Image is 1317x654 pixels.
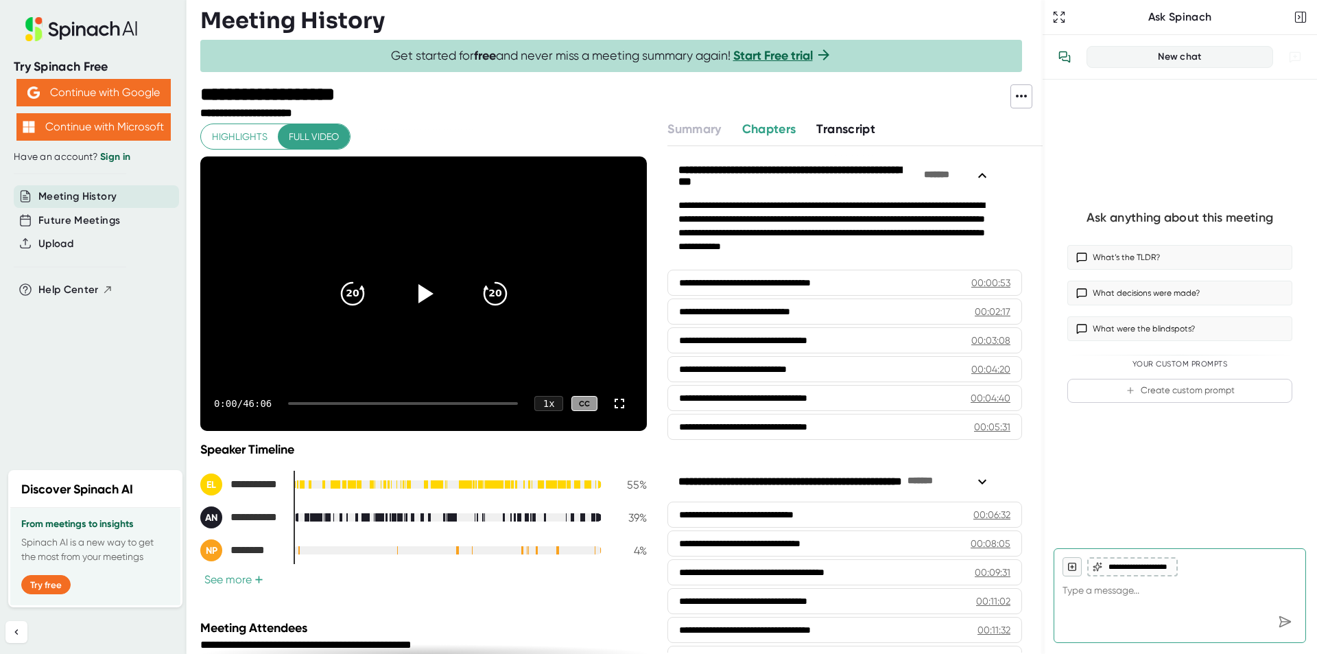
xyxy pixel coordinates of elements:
div: 0:00 / 46:06 [214,398,272,409]
span: Chapters [742,121,796,137]
div: 00:06:32 [973,508,1010,522]
button: Future Meetings [38,213,120,229]
div: 4 % [613,544,647,557]
div: 00:04:20 [971,362,1010,376]
button: Continue with Google [16,79,171,106]
button: Meeting History [38,189,117,205]
button: Help Center [38,282,113,298]
span: Get started for and never miss a meeting summary again! [391,48,832,64]
img: Aehbyd4JwY73AAAAAElFTkSuQmCC [27,86,40,99]
button: Continue with Microsoft [16,113,171,141]
button: Collapse sidebar [5,621,27,643]
span: Help Center [38,282,99,298]
a: Sign in [100,151,130,163]
p: Spinach AI is a new way to get the most from your meetings [21,535,169,564]
div: 00:09:31 [975,565,1010,579]
button: Highlights [201,124,278,150]
button: Create custom prompt [1067,379,1292,403]
h3: From meetings to insights [21,519,169,530]
div: Speaker Timeline [200,442,647,457]
div: Meeting Attendees [200,620,650,635]
div: Ask anything about this meeting [1087,210,1273,226]
div: Your Custom Prompts [1067,360,1292,369]
div: New chat [1095,51,1264,63]
button: Upload [38,236,73,252]
div: Have an account? [14,151,173,163]
div: 00:08:05 [971,537,1010,550]
div: 00:02:17 [975,305,1010,318]
div: 00:03:08 [971,334,1010,347]
div: Send message [1272,609,1297,634]
h3: Meeting History [200,8,385,34]
div: AN [200,506,222,528]
span: + [254,574,263,585]
button: Close conversation sidebar [1291,8,1310,27]
button: Full video [278,124,350,150]
div: 55 % [613,478,647,491]
div: 00:00:53 [971,276,1010,290]
div: 39 % [613,511,647,524]
span: Full video [289,128,339,145]
button: Chapters [742,120,796,139]
h2: Discover Spinach AI [21,480,133,499]
div: Erika Leigh [200,474,283,495]
button: What decisions were made? [1067,281,1292,305]
div: EL [200,474,222,495]
div: 00:04:40 [971,391,1010,405]
div: Ammar Naser [200,506,283,528]
span: Transcript [816,121,875,137]
button: Transcript [816,120,875,139]
button: Try free [21,575,71,594]
div: Try Spinach Free [14,59,173,75]
span: Highlights [212,128,268,145]
div: Ask Spinach [1069,10,1291,24]
span: Summary [667,121,721,137]
button: See more+ [200,572,268,587]
b: free [474,48,496,63]
div: 1 x [534,396,563,411]
div: NP [200,539,222,561]
div: 00:11:02 [976,594,1010,608]
button: View conversation history [1051,43,1078,71]
button: Summary [667,120,721,139]
div: 00:05:31 [974,420,1010,434]
div: CC [571,396,597,412]
a: Start Free trial [733,48,813,63]
button: What were the blindspots? [1067,316,1292,341]
button: Expand to Ask Spinach page [1049,8,1069,27]
div: 00:11:32 [977,623,1010,637]
button: What’s the TLDR? [1067,245,1292,270]
div: Nim Pham [200,539,283,561]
